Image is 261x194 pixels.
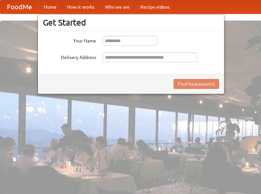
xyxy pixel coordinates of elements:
[174,79,219,89] button: Find Restaurants!
[43,18,219,28] h3: Get Started
[43,52,96,61] label: Delivery Address
[43,36,96,44] label: Your Name
[100,0,135,14] a: Who we are
[39,0,62,14] a: Home
[0,0,39,14] a: FoodMe
[135,0,175,14] a: Recipe videos
[62,0,100,14] a: How it works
